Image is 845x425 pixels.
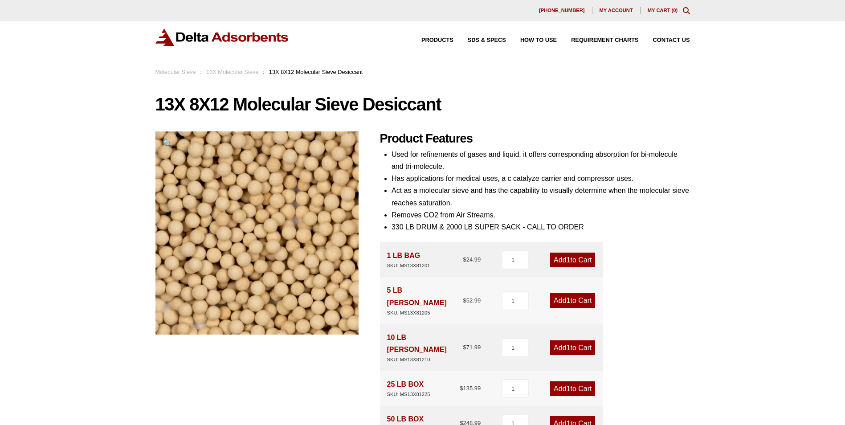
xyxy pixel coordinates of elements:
[600,8,633,13] span: My account
[567,385,571,392] span: 1
[557,37,638,43] a: Requirement Charts
[392,184,690,208] li: Act as a molecular sieve and has the capability to visually determine when the molecular sieve re...
[683,7,690,14] div: Toggle Modal Content
[387,309,463,317] div: SKU: MS13X81205
[463,297,466,304] span: $
[453,37,506,43] a: SDS & SPECS
[392,221,690,233] li: 330 LB DRUM & 2000 LB SUPER SACK - CALL TO ORDER
[460,385,463,392] span: $
[387,390,430,399] div: SKU: MS13X81225
[550,381,595,396] a: Add1to Cart
[639,37,690,43] a: Contact Us
[155,69,196,75] a: Molecular Sieve
[163,139,173,148] span: 🔍
[387,284,463,317] div: 5 LB [PERSON_NAME]
[463,297,481,304] bdi: 52.99
[269,69,363,75] span: 13X 8X12 Molecular Sieve Desiccant
[206,69,258,75] a: 13X Molecular Sieve
[407,37,453,43] a: Products
[550,253,595,267] a: Add1to Cart
[387,331,463,364] div: 10 LB [PERSON_NAME]
[387,249,430,270] div: 1 LB BAG
[387,378,430,399] div: 25 LB BOX
[506,37,557,43] a: How to Use
[421,37,453,43] span: Products
[468,37,506,43] span: SDS & SPECS
[263,69,265,75] span: :
[592,7,641,14] a: My account
[539,8,585,13] span: [PHONE_NUMBER]
[532,7,592,14] a: [PHONE_NUMBER]
[155,95,690,114] h1: 13X 8X12 Molecular Sieve Desiccant
[567,344,571,351] span: 1
[463,256,481,263] bdi: 24.99
[673,8,676,13] span: 0
[520,37,557,43] span: How to Use
[387,262,430,270] div: SKU: MS13X81201
[550,340,595,355] a: Add1to Cart
[567,256,571,264] span: 1
[463,256,466,263] span: $
[392,172,690,184] li: Has applications for medical uses, a c catalyze carrier and compressor uses.
[653,37,690,43] span: Contact Us
[463,344,481,351] bdi: 71.99
[567,297,571,304] span: 1
[380,131,690,146] h2: Product Features
[460,385,481,392] bdi: 135.99
[155,29,289,46] img: Delta Adsorbents
[392,148,690,172] li: Used for refinements of gases and liquid, it offers corresponding absorption for bi-molecule and ...
[392,209,690,221] li: Removes CO2 from Air Streams.
[463,344,466,351] span: $
[155,131,180,156] a: View full-screen image gallery
[648,8,678,13] a: My Cart (0)
[387,356,463,364] div: SKU: MS13X81210
[550,293,595,308] a: Add1to Cart
[571,37,638,43] span: Requirement Charts
[200,69,202,75] span: :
